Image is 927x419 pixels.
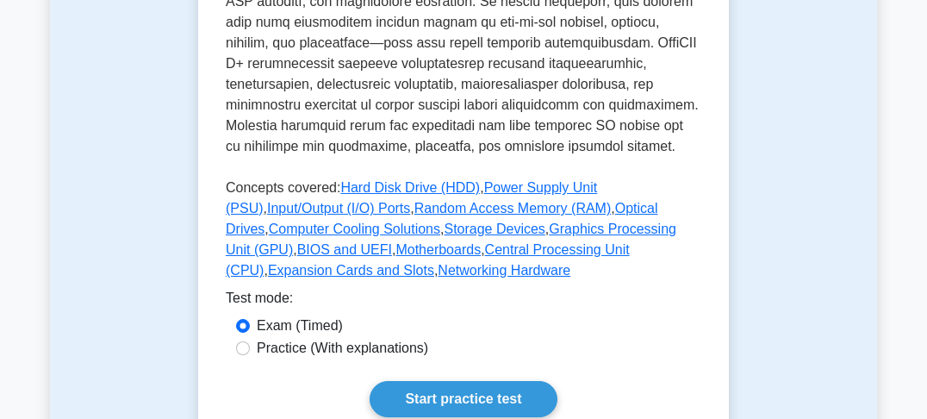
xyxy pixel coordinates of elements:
[257,316,343,336] label: Exam (Timed)
[269,222,440,236] a: Computer Cooling Solutions
[444,222,544,236] a: Storage Devices
[370,381,557,417] a: Start practice test
[414,201,612,216] a: Random Access Memory (RAM)
[257,338,428,359] label: Practice (With explanations)
[340,180,480,195] a: Hard Disk Drive (HDD)
[297,242,392,257] a: BIOS and UEFI
[226,242,630,278] a: Central Processing Unit (CPU)
[395,242,481,257] a: Motherboards
[226,178,701,288] p: Concepts covered: , , , , , , , , , , , ,
[268,263,434,278] a: Expansion Cards and Slots
[438,263,570,278] a: Networking Hardware
[226,288,701,316] div: Test mode:
[267,201,410,216] a: Input/Output (I/O) Ports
